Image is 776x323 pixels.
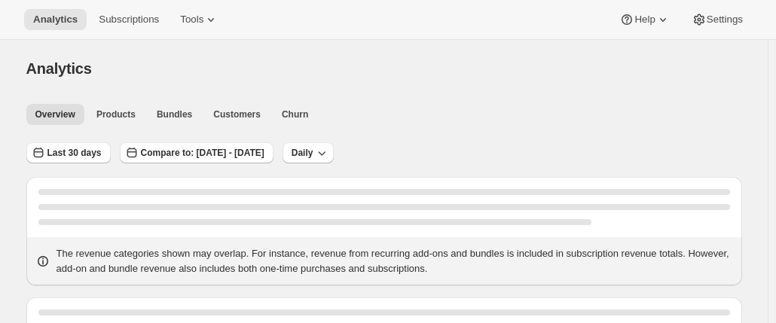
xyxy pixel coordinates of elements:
span: Last 30 days [47,147,102,159]
span: Daily [292,147,313,159]
button: Subscriptions [90,9,168,30]
button: Settings [683,9,752,30]
span: Compare to: [DATE] - [DATE] [141,147,264,159]
span: Analytics [26,60,92,77]
button: Help [610,9,679,30]
span: Subscriptions [99,14,159,26]
span: Products [96,108,136,120]
span: Overview [35,108,75,120]
button: Analytics [24,9,87,30]
span: Analytics [33,14,78,26]
span: Customers [213,108,261,120]
span: Settings [707,14,743,26]
button: Tools [171,9,228,30]
span: Tools [180,14,203,26]
span: Bundles [157,108,192,120]
span: Help [634,14,655,26]
span: Churn [282,108,308,120]
button: Daily [283,142,335,163]
button: Last 30 days [26,142,111,163]
button: Compare to: [DATE] - [DATE] [120,142,273,163]
p: The revenue categories shown may overlap. For instance, revenue from recurring add-ons and bundle... [57,246,733,276]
